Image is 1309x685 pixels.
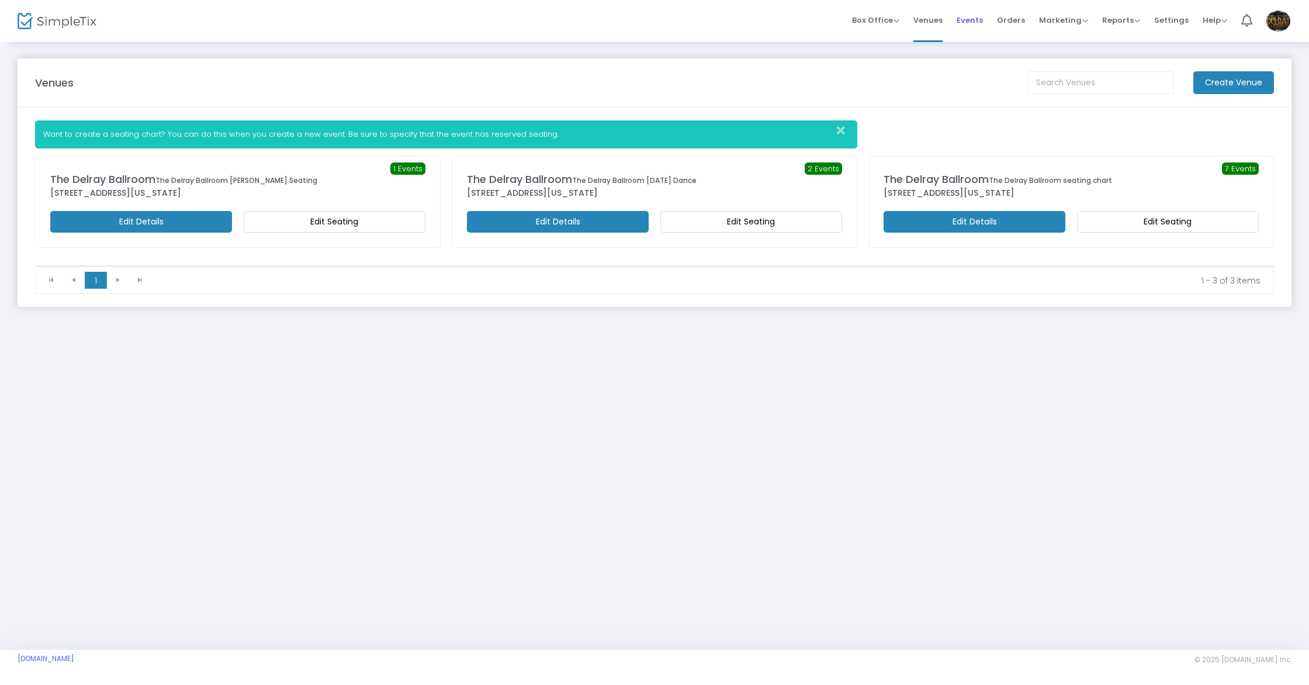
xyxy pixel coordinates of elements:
[35,120,857,148] div: Want to create a seating chart? You can do this when you create a new event. Be sure to specify t...
[833,121,857,140] button: Close
[1222,162,1259,175] span: 7 Events
[1193,71,1274,94] m-button: Create Venue
[50,171,425,187] div: The Delray Ballroom
[913,5,943,35] span: Venues
[244,211,425,233] m-button: Edit Seating
[390,162,425,175] span: 1 Events
[805,162,842,175] span: 2 Events
[572,175,697,185] span: The Delray Ballroom [DATE] Dance
[467,171,842,187] div: The Delray Ballroom
[884,171,1259,187] div: The Delray Ballroom
[884,187,1259,199] div: [STREET_ADDRESS][US_STATE]
[1194,655,1291,665] span: © 2025 [DOMAIN_NAME] Inc.
[1102,15,1140,26] span: Reports
[467,187,842,199] div: [STREET_ADDRESS][US_STATE]
[1027,71,1173,94] input: Search Venues
[997,5,1025,35] span: Orders
[35,75,74,91] m-panel-title: Venues
[1154,5,1189,35] span: Settings
[50,211,232,233] m-button: Edit Details
[160,275,1260,286] kendo-pager-info: 1 - 3 of 3 items
[18,654,74,663] a: [DOMAIN_NAME]
[852,15,899,26] span: Box Office
[660,211,842,233] m-button: Edit Seating
[1203,15,1227,26] span: Help
[1077,211,1259,233] m-button: Edit Seating
[85,272,107,289] span: Page 1
[957,5,983,35] span: Events
[1039,15,1088,26] span: Marketing
[155,175,317,185] span: The Delray Ballroom [PERSON_NAME] Seating
[989,175,1112,185] span: The Delray Ballroom seating chart
[50,187,425,199] div: [STREET_ADDRESS][US_STATE]
[884,211,1065,233] m-button: Edit Details
[467,211,649,233] m-button: Edit Details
